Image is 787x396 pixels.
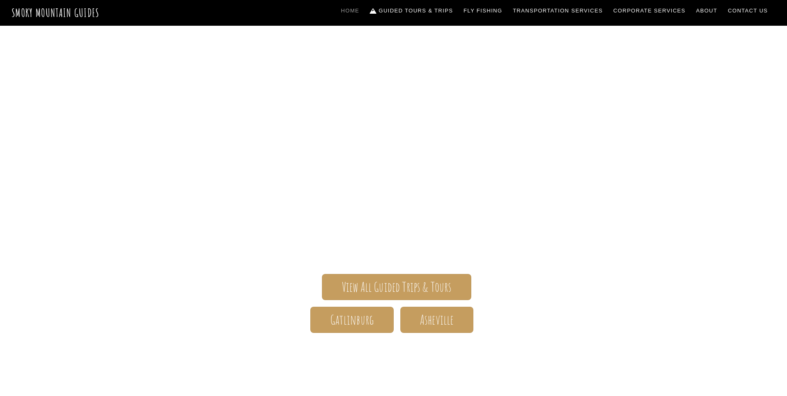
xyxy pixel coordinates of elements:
span: The ONLY one-stop, full Service Guide Company for the Gatlinburg and [GEOGRAPHIC_DATA] side of th... [153,185,634,249]
span: View All Guided Trips & Tours [342,283,452,291]
a: Corporate Services [610,2,689,20]
a: Transportation Services [509,2,606,20]
a: Asheville [400,307,473,333]
a: View All Guided Trips & Tours [322,274,471,300]
a: Fly Fishing [461,2,506,20]
h1: Your adventure starts here. [153,346,634,366]
span: Smoky Mountain Guides [153,144,634,185]
a: Guided Tours & Trips [367,2,456,20]
span: Gatlinburg [330,315,374,324]
span: Asheville [420,315,453,324]
a: Home [338,2,363,20]
a: About [693,2,721,20]
a: Contact Us [725,2,771,20]
a: Gatlinburg [310,307,393,333]
a: Smoky Mountain Guides [12,6,100,20]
